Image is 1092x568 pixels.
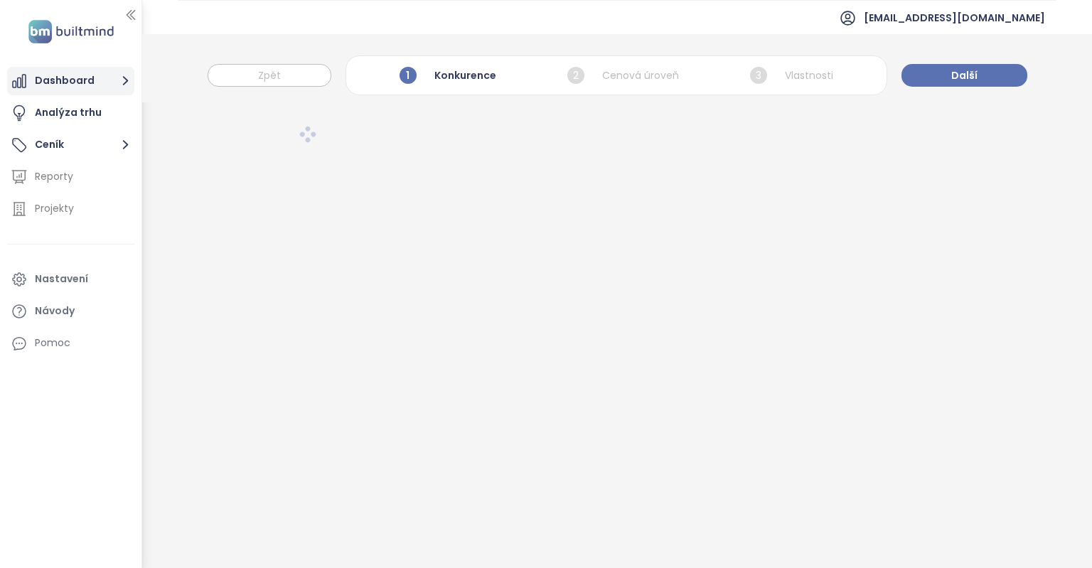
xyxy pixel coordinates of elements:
div: Nastavení [35,270,88,288]
span: [EMAIL_ADDRESS][DOMAIN_NAME] [864,1,1045,35]
span: Další [951,68,978,83]
a: Analýza trhu [7,99,134,127]
div: Vlastnosti [746,63,837,87]
a: Projekty [7,195,134,223]
span: 1 [400,67,417,84]
a: Nastavení [7,265,134,294]
div: Projekty [35,200,74,218]
a: Návody [7,297,134,326]
button: Dashboard [7,67,134,95]
div: Analýza trhu [35,104,102,122]
a: Reporty [7,163,134,191]
div: Reporty [35,168,73,186]
div: Cenová úroveň [564,63,682,87]
span: 3 [750,67,767,84]
div: Pomoc [7,329,134,358]
div: Návody [35,302,75,320]
img: logo [24,17,118,46]
div: Konkurence [396,63,500,87]
span: 2 [567,67,584,84]
button: Zpět [208,64,331,87]
div: Pomoc [35,334,70,352]
button: Další [901,64,1027,87]
span: Zpět [258,68,281,83]
button: Ceník [7,131,134,159]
